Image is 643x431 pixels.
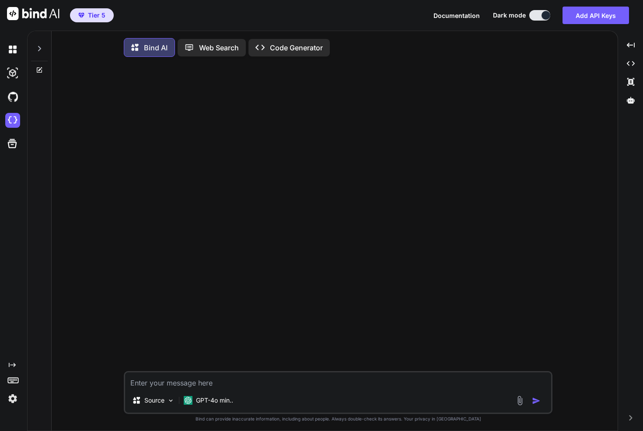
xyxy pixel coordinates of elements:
img: cloudideIcon [5,113,20,128]
span: Dark mode [493,11,526,20]
p: Web Search [199,42,239,53]
button: premiumTier 5 [70,8,114,22]
img: premium [78,13,84,18]
img: darkChat [5,42,20,57]
img: settings [5,391,20,406]
p: Source [144,396,164,405]
img: GPT-4o mini [184,396,192,405]
img: attachment [515,396,525,406]
img: Bind AI [7,7,59,20]
img: darkAi-studio [5,66,20,81]
p: Bind can provide inaccurate information, including about people. Always double-check its answers.... [124,416,552,422]
p: Code Generator [270,42,323,53]
img: githubDark [5,89,20,104]
button: Documentation [433,11,480,20]
span: Tier 5 [88,11,105,20]
p: GPT-4o min.. [196,396,233,405]
button: Add API Keys [563,7,629,24]
span: Documentation [433,12,480,19]
img: icon [532,396,541,405]
img: Pick Models [167,397,175,404]
p: Bind AI [144,42,168,53]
